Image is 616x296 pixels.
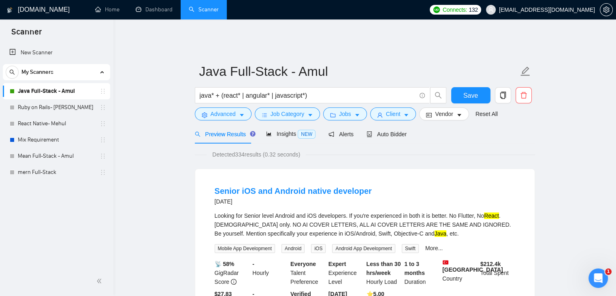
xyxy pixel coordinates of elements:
[100,88,106,94] span: holder
[215,244,275,253] span: Mobile App Development
[404,261,425,276] b: 1 to 3 months
[403,112,409,118] span: caret-down
[328,131,354,137] span: Alerts
[426,112,432,118] span: idcard
[213,260,251,286] div: GigRadar Score
[600,3,613,16] button: setting
[386,109,401,118] span: Client
[435,230,447,237] mark: Java
[18,132,95,148] a: Mix Requirement
[377,112,383,118] span: user
[266,131,272,137] span: area-chart
[328,261,346,267] b: Expert
[588,268,608,288] iframe: Intercom live chat
[480,261,501,267] b: $ 212.4k
[6,69,18,75] span: search
[425,245,443,251] a: More...
[433,6,440,13] img: upwork-logo.png
[367,261,401,276] b: Less than 30 hrs/week
[266,131,315,137] span: Insights
[215,211,515,238] div: Looking for Senior level Android and iOS developers. If you're experienced in both it is better. ...
[96,277,104,285] span: double-left
[199,61,518,82] input: Scanner name...
[479,260,517,286] div: Total Spent
[600,6,613,13] a: setting
[195,107,252,120] button: settingAdvancedcaret-down
[136,6,173,13] a: dashboardDashboard
[484,212,499,219] mark: React
[420,93,425,98] span: info-circle
[200,90,416,101] input: Search Freelance Jobs...
[463,90,478,101] span: Save
[516,92,531,99] span: delete
[307,112,313,118] span: caret-down
[475,109,498,118] a: Reset All
[456,112,462,118] span: caret-down
[330,112,336,118] span: folder
[252,261,254,267] b: -
[3,64,110,180] li: My Scanners
[211,109,236,118] span: Advanced
[365,260,403,286] div: Hourly Load
[18,116,95,132] a: React Native- Mehul
[600,6,612,13] span: setting
[298,130,315,139] span: NEW
[403,260,441,286] div: Duration
[451,87,490,103] button: Save
[18,148,95,164] a: Mean Full-Stack - Amul
[339,109,351,118] span: Jobs
[516,87,532,103] button: delete
[495,92,511,99] span: copy
[239,112,245,118] span: caret-down
[435,109,453,118] span: Vendor
[323,107,367,120] button: folderJobscaret-down
[100,104,106,111] span: holder
[207,150,306,159] span: Detected 334 results (0.32 seconds)
[195,131,200,137] span: search
[215,187,372,195] a: Senior iOS and Android native developer
[605,268,612,275] span: 1
[271,109,304,118] span: Job Category
[290,261,316,267] b: Everyone
[419,107,469,120] button: idcardVendorcaret-down
[18,164,95,180] a: mern Full-Stack
[443,5,467,14] span: Connects:
[443,260,448,265] img: 🇹🇷
[354,112,360,118] span: caret-down
[441,260,479,286] div: Country
[332,244,395,253] span: Android App Development
[488,7,494,13] span: user
[189,6,219,13] a: searchScanner
[370,107,416,120] button: userClientcaret-down
[469,5,477,14] span: 132
[251,260,289,286] div: Hourly
[520,66,531,77] span: edit
[100,137,106,143] span: holder
[495,87,511,103] button: copy
[18,83,95,99] a: Java Full-Stack - Amul
[215,261,234,267] b: 📡 58%
[367,131,372,137] span: robot
[289,260,327,286] div: Talent Preference
[255,107,320,120] button: barsJob Categorycaret-down
[100,153,106,159] span: holder
[6,66,19,79] button: search
[442,260,503,273] b: [GEOGRAPHIC_DATA]
[100,169,106,176] span: holder
[262,112,267,118] span: bars
[249,130,256,137] div: Tooltip anchor
[3,45,110,61] li: New Scanner
[328,131,334,137] span: notification
[431,92,446,99] span: search
[195,131,253,137] span: Preview Results
[402,244,419,253] span: Swift
[202,112,207,118] span: setting
[311,244,326,253] span: iOS
[215,197,372,206] div: [DATE]
[5,26,48,43] span: Scanner
[95,6,119,13] a: homeHome
[100,120,106,127] span: holder
[7,4,13,17] img: logo
[367,131,407,137] span: Auto Bidder
[231,279,237,285] span: info-circle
